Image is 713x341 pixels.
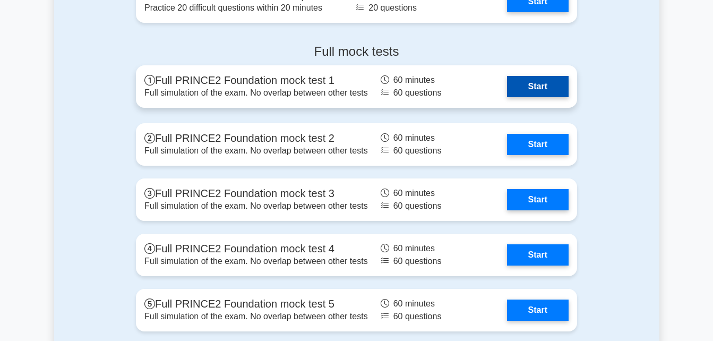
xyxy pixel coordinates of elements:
[507,76,569,97] a: Start
[136,44,577,59] h4: Full mock tests
[507,300,569,321] a: Start
[507,244,569,266] a: Start
[507,134,569,155] a: Start
[507,189,569,210] a: Start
